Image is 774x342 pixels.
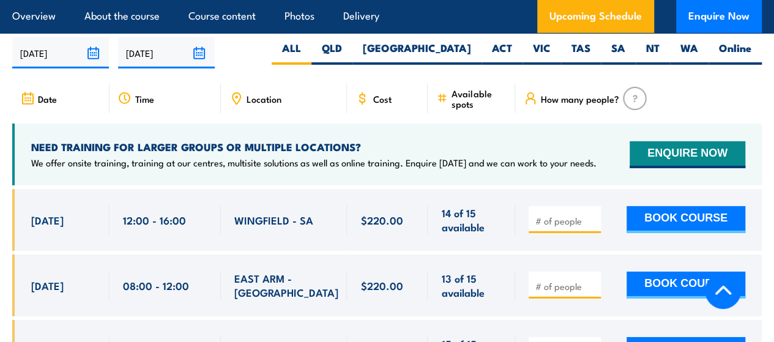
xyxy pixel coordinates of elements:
[311,41,352,65] label: QLD
[135,94,154,104] span: Time
[31,140,597,154] h4: NEED TRAINING FOR LARGER GROUPS OR MULTIPLE LOCATIONS?
[523,41,561,65] label: VIC
[31,157,597,169] p: We offer onsite training, training at our centres, multisite solutions as well as online training...
[627,272,745,299] button: BOOK COURSE
[38,94,57,104] span: Date
[627,206,745,233] button: BOOK COURSE
[452,88,507,109] span: Available spots
[360,278,403,292] span: $220.00
[482,41,523,65] label: ACT
[272,41,311,65] label: ALL
[441,206,502,234] span: 14 of 15 available
[234,271,338,300] span: EAST ARM - [GEOGRAPHIC_DATA]
[636,41,670,65] label: NT
[670,41,709,65] label: WA
[535,280,597,292] input: # of people
[31,278,64,292] span: [DATE]
[352,41,482,65] label: [GEOGRAPHIC_DATA]
[601,41,636,65] label: SA
[118,37,215,69] input: To date
[535,215,597,227] input: # of people
[12,37,109,69] input: From date
[247,94,281,104] span: Location
[31,213,64,227] span: [DATE]
[561,41,601,65] label: TAS
[360,213,403,227] span: $220.00
[541,94,619,104] span: How many people?
[630,141,745,168] button: ENQUIRE NOW
[709,41,762,65] label: Online
[123,213,186,227] span: 12:00 - 16:00
[373,94,391,104] span: Cost
[441,271,502,300] span: 13 of 15 available
[123,278,189,292] span: 08:00 - 12:00
[234,213,313,227] span: WINGFIELD - SA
